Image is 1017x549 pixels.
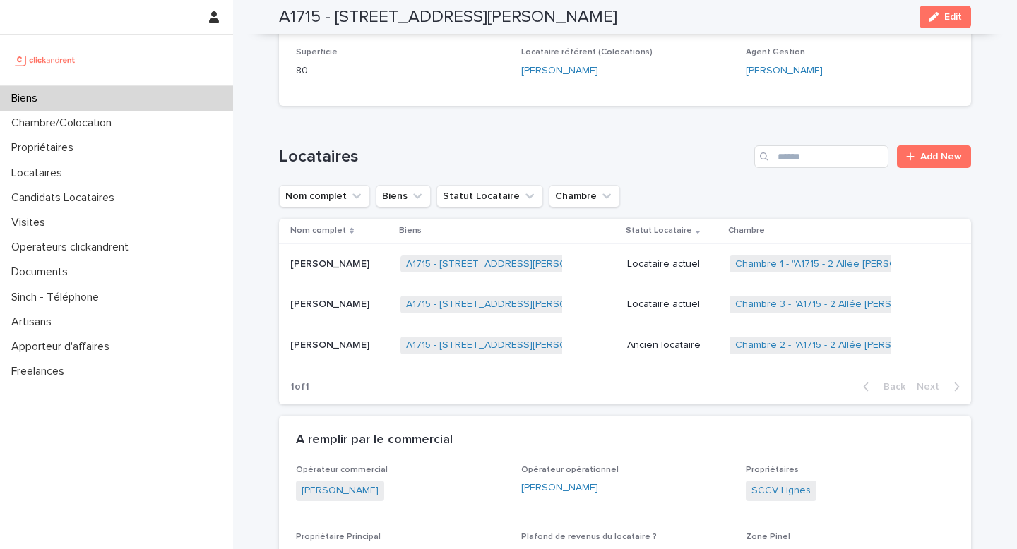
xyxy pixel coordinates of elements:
p: 80 [296,64,504,78]
p: Chambre [728,223,765,239]
span: Back [875,382,905,392]
a: [PERSON_NAME] [302,483,379,498]
p: [PERSON_NAME] [290,255,372,270]
button: Nom complet [279,185,370,207]
button: Back [852,380,911,393]
span: Locataire référent (Colocations) [521,48,653,56]
a: SCCV Lignes [751,483,811,498]
span: Plafond de revenus du locataire ? [521,533,657,541]
a: A1715 - [STREET_ADDRESS][PERSON_NAME] [406,339,609,351]
p: Propriétaires [6,141,85,155]
span: Propriétaire Principal [296,533,381,541]
p: Apporteur d'affaires [6,340,121,354]
span: Opérateur opérationnel [521,466,619,474]
button: Edit [920,6,971,28]
p: Freelances [6,365,76,378]
span: Propriétaires [746,466,799,474]
p: Operateurs clickandrent [6,241,140,254]
button: Next [911,380,971,393]
p: Biens [399,223,422,239]
span: Next [917,382,948,392]
p: 1 of 1 [279,370,321,404]
span: Opérateur commercial [296,466,388,474]
p: Biens [6,92,49,105]
img: UCB0brd3T0yccxBKYDjQ [11,46,80,74]
span: Edit [944,12,962,22]
button: Chambre [549,185,620,207]
input: Search [754,145,888,168]
p: Statut Locataire [626,223,692,239]
p: [PERSON_NAME] [290,296,372,310]
a: A1715 - [STREET_ADDRESS][PERSON_NAME] [406,258,609,270]
button: Biens [376,185,431,207]
a: [PERSON_NAME] [521,481,598,495]
tr: [PERSON_NAME][PERSON_NAME] A1715 - [STREET_ADDRESS][PERSON_NAME] Locataire actuelChambre 1 - "A17... [279,243,971,284]
p: Artisans [6,315,63,329]
a: Add New [897,145,971,168]
span: Agent Gestion [746,48,805,56]
p: [PERSON_NAME] [290,337,372,351]
button: Statut Locataire [436,185,543,207]
p: Sinch - Téléphone [6,291,110,304]
a: [PERSON_NAME] [521,64,598,78]
p: Locataire actuel [627,258,718,270]
p: Candidats Locataires [6,191,126,205]
span: Zone Pinel [746,533,790,541]
span: Add New [920,152,962,162]
p: Locataires [6,167,73,180]
h2: A1715 - [STREET_ADDRESS][PERSON_NAME] [279,7,617,28]
p: Documents [6,265,79,279]
tr: [PERSON_NAME][PERSON_NAME] A1715 - [STREET_ADDRESS][PERSON_NAME] Locataire actuelChambre 3 - "A17... [279,284,971,325]
h1: Locataires [279,147,749,167]
p: Ancien locataire [627,339,718,351]
p: Locataire actuel [627,298,718,310]
a: [PERSON_NAME] [746,64,823,78]
p: Chambre/Colocation [6,116,123,130]
p: Nom complet [290,223,346,239]
span: Superficie [296,48,338,56]
h2: A remplir par le commercial [296,433,453,448]
tr: [PERSON_NAME][PERSON_NAME] A1715 - [STREET_ADDRESS][PERSON_NAME] Ancien locataireChambre 2 - "A17... [279,325,971,366]
p: Visites [6,216,56,229]
a: A1715 - [STREET_ADDRESS][PERSON_NAME] [406,298,609,310]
